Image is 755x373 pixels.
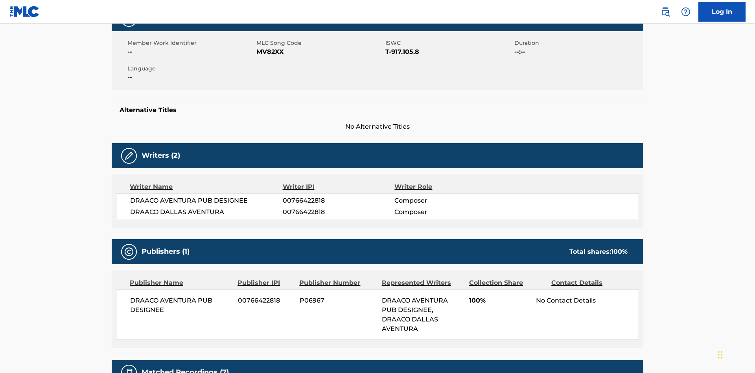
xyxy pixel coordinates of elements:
[514,47,641,57] span: --:--
[124,247,134,257] img: Publishers
[678,4,694,20] div: Help
[283,207,394,217] span: 00766422818
[130,278,232,288] div: Publisher Name
[283,196,394,205] span: 00766422818
[256,39,383,47] span: MLC Song Code
[611,248,628,255] span: 100 %
[127,65,254,73] span: Language
[299,278,376,288] div: Publisher Number
[382,297,448,332] span: DRAACO AVENTURA PUB DESIGNEE, DRAACO DALLAS AVENTURA
[124,151,134,161] img: Writers
[716,335,755,373] iframe: Chat Widget
[142,247,190,256] h5: Publishers (1)
[300,296,376,305] span: P06967
[130,296,232,315] span: DRAACO AVENTURA PUB DESIGNEE
[120,106,635,114] h5: Alternative Titles
[9,6,40,17] img: MLC Logo
[718,343,723,367] div: Drag
[536,296,639,305] div: No Contact Details
[657,4,673,20] a: Public Search
[112,122,643,131] span: No Alternative Titles
[551,278,628,288] div: Contact Details
[256,47,383,57] span: MV82XX
[127,39,254,47] span: Member Work Identifier
[469,278,545,288] div: Collection Share
[130,182,283,192] div: Writer Name
[698,2,746,22] a: Log In
[514,39,641,47] span: Duration
[130,207,283,217] span: DRAACO DALLAS AVENTURA
[569,247,628,257] div: Total shares:
[127,47,254,57] span: --
[394,207,496,217] span: Composer
[469,296,530,305] span: 100%
[661,7,670,17] img: search
[130,196,283,205] span: DRAACO AVENTURA PUB DESIGNEE
[238,296,294,305] span: 00766422818
[142,151,180,160] h5: Writers (2)
[382,278,463,288] div: Represented Writers
[238,278,293,288] div: Publisher IPI
[127,73,254,82] span: --
[385,39,512,47] span: ISWC
[394,196,496,205] span: Composer
[681,7,691,17] img: help
[394,182,496,192] div: Writer Role
[283,182,395,192] div: Writer IPI
[385,47,512,57] span: T-917.105.8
